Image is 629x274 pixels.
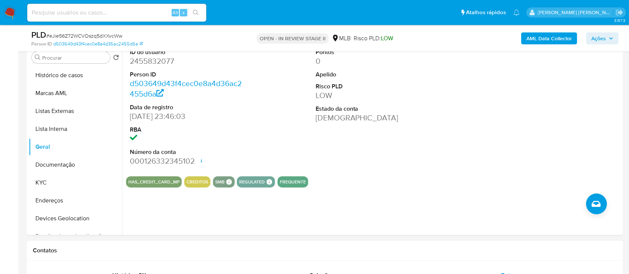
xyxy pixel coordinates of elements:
[29,138,122,156] button: Geral
[130,103,246,111] dt: Data de registro
[42,54,107,61] input: Procurar
[513,9,520,16] a: Notificações
[29,174,122,192] button: KYC
[182,9,185,16] span: s
[35,54,41,60] button: Procurar
[257,33,329,44] p: OPEN - IN REVIEW STAGE II
[31,41,52,47] b: Person ID
[172,9,178,16] span: Alt
[29,84,122,102] button: Marcas AML
[316,113,432,123] dd: [DEMOGRAPHIC_DATA]
[130,56,246,66] dd: 2455832077
[316,90,432,101] dd: LOW
[33,247,617,254] h1: Contatos
[526,32,572,44] b: AML Data Collector
[591,32,606,44] span: Ações
[538,9,613,16] p: alessandra.barbosa@mercadopago.com
[130,148,246,156] dt: Número da conta
[29,227,122,245] button: Detalhe da geolocalização
[466,9,506,16] span: Atalhos rápidos
[130,126,246,134] dt: RBA
[316,105,432,113] dt: Estado da conta
[130,156,246,166] dd: 000126332345102
[616,9,623,16] a: Sair
[130,70,246,79] dt: Person ID
[521,32,577,44] button: AML Data Collector
[46,32,122,40] span: # eJie56Z72WCVOszq5dXXvcWw
[29,156,122,174] button: Documentação
[130,111,246,122] dd: [DATE] 23:46:03
[29,66,122,84] button: Histórico de casos
[316,82,432,91] dt: Risco PLD
[332,34,351,42] div: MLB
[53,41,143,47] a: d503649d43f4cec0e8a4d36ac2455d6a
[130,48,246,56] dt: ID do usuário
[29,192,122,210] button: Endereços
[614,18,625,23] span: 3.157.3
[29,210,122,227] button: Devices Geolocation
[316,70,432,79] dt: Apelido
[113,54,119,63] button: Retornar ao pedido padrão
[27,8,206,18] input: Pesquise usuários ou casos...
[381,34,393,42] span: LOW
[130,78,242,99] a: d503649d43f4cec0e8a4d36ac2455d6a
[29,102,122,120] button: Listas Externas
[188,7,203,18] button: search-icon
[354,34,393,42] span: Risco PLD:
[29,120,122,138] button: Lista Interna
[31,29,46,41] b: PLD
[586,32,619,44] button: Ações
[316,48,432,56] dt: Pontos
[316,56,432,66] dd: 0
